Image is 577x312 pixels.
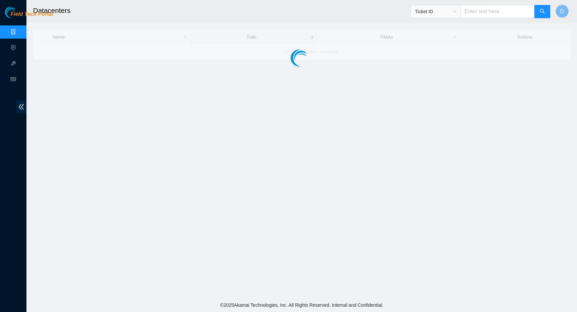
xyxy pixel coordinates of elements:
[11,74,16,87] span: read
[461,5,535,18] input: Enter text here...
[556,5,569,18] button: D
[5,12,53,20] a: Akamai TechnologiesField Tech Portal
[534,5,550,18] button: search
[26,298,577,312] footer: © 2025 Akamai Technologies, Inc. All Rights Reserved. Internal and Confidential.
[560,7,564,16] span: D
[5,7,33,18] img: Akamai Technologies
[16,101,26,113] span: double-left
[11,11,53,17] span: Field Tech Portal
[540,9,545,15] span: search
[415,7,457,17] span: Ticket ID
